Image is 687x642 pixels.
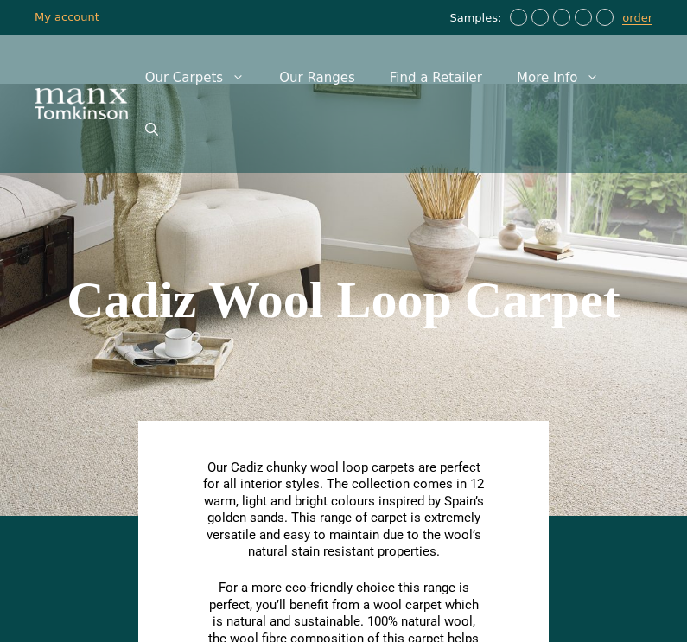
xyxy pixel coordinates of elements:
[9,274,678,326] h1: Cadiz Wool Loop Carpet
[128,52,652,156] nav: Primary
[622,11,652,25] a: order
[449,11,506,26] span: Samples:
[203,460,484,560] span: Our Cadiz chunky wool loop carpets are perfect for all interior styles. The collection comes in 1...
[35,10,99,23] a: My account
[128,104,175,156] a: Open Search Bar
[128,52,263,104] a: Our Carpets
[372,52,499,104] a: Find a Retailer
[35,88,128,120] img: Manx Tomkinson
[262,52,372,104] a: Our Ranges
[499,52,616,104] a: More Info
